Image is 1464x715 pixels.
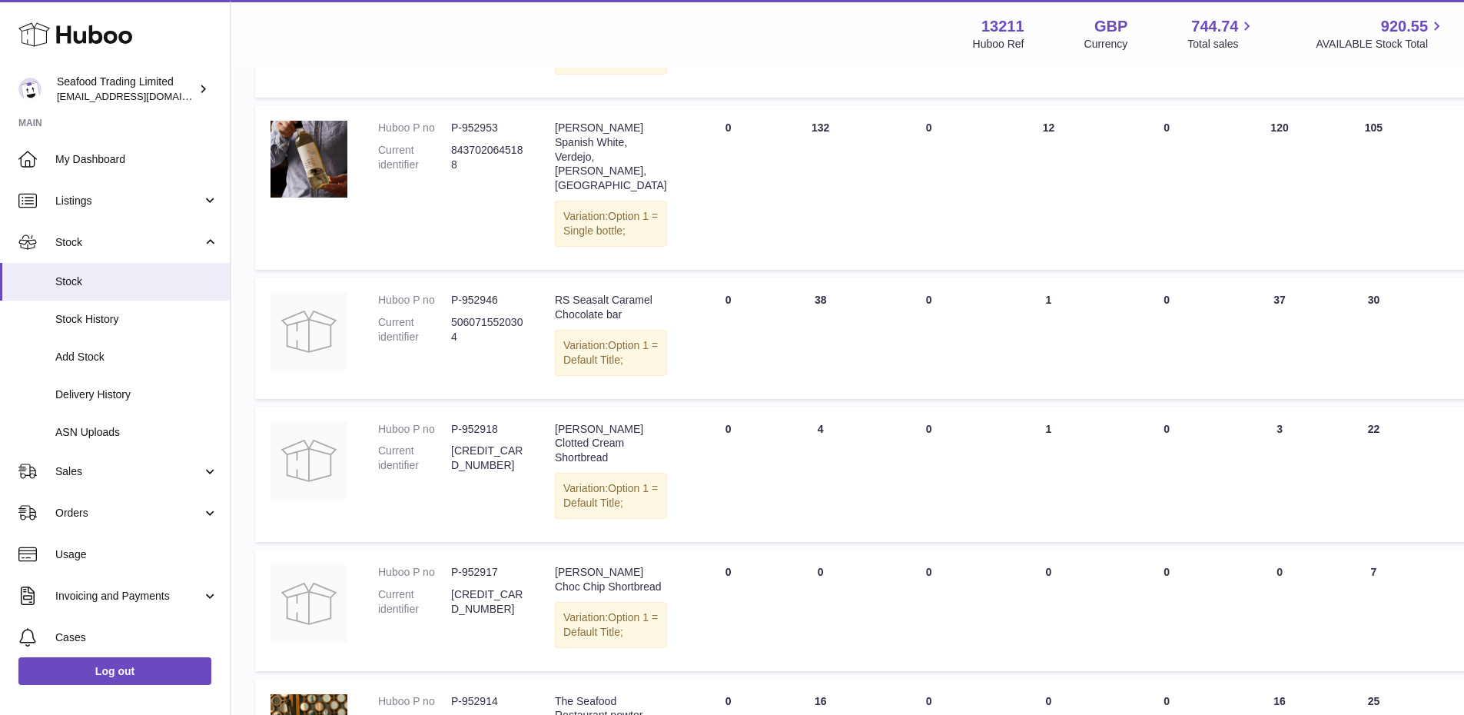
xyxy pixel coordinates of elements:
td: 1 [991,407,1106,542]
img: product image [271,422,347,499]
strong: GBP [1094,16,1127,37]
td: 22 [1332,407,1416,542]
span: Orders [55,506,202,520]
span: Add Stock [55,350,218,364]
dt: Current identifier [378,444,451,473]
td: 132 [775,105,867,270]
span: 920.55 [1381,16,1428,37]
span: 0 [1164,695,1170,707]
dd: 8437020645188 [451,143,524,172]
span: Delivery History [55,387,218,402]
div: [PERSON_NAME] Choc Chip Shortbread [555,565,667,594]
span: Usage [55,547,218,562]
td: 30 [1332,278,1416,399]
dd: 5060715520304 [451,315,524,344]
dd: P-952953 [451,121,524,135]
div: Variation: [555,330,667,376]
div: RS Seasalt Caramel Chocolate bar [555,293,667,322]
img: product image [271,293,347,370]
td: 38 [775,278,867,399]
span: Stock [55,274,218,289]
span: ASN Uploads [55,425,218,440]
td: 0 [991,550,1106,671]
td: 7 [1332,550,1416,671]
img: product image [271,121,347,198]
span: Cases [55,630,218,645]
span: Option 1 = Single bottle; [563,210,658,237]
span: Stock [55,235,202,250]
td: 0 [775,550,867,671]
td: 0 [1227,550,1332,671]
span: Stock History [55,312,218,327]
span: Invoicing and Payments [55,589,202,604]
span: 0 [1164,121,1170,134]
div: [PERSON_NAME] Spanish White, Verdejo, [PERSON_NAME], [GEOGRAPHIC_DATA] [555,121,667,193]
span: [EMAIL_ADDRESS][DOMAIN_NAME] [57,90,226,102]
td: 0 [867,407,991,542]
div: Huboo Ref [973,37,1024,52]
dt: Huboo P no [378,694,451,709]
div: Variation: [555,602,667,648]
td: 1 [991,278,1106,399]
td: 37 [1227,278,1332,399]
dd: [CREDIT_CARD_NUMBER] [451,587,524,617]
span: 0 [1164,566,1170,578]
span: Option 1 = Default Title; [563,611,658,638]
img: product image [271,565,347,642]
a: 920.55 AVAILABLE Stock Total [1316,16,1446,52]
div: Variation: [555,473,667,519]
img: online@rickstein.com [18,78,41,101]
td: 0 [682,407,775,542]
span: Option 1 = Default Title; [563,482,658,509]
dt: Huboo P no [378,121,451,135]
td: 105 [1332,105,1416,270]
td: 0 [682,105,775,270]
td: 0 [682,278,775,399]
a: 744.74 Total sales [1187,16,1256,52]
span: Sales [55,464,202,479]
span: 0 [1164,423,1170,435]
div: Variation: [555,201,667,247]
strong: 13211 [981,16,1024,37]
dd: P-952946 [451,293,524,308]
dt: Current identifier [378,587,451,617]
td: 0 [867,550,991,671]
dt: Huboo P no [378,293,451,308]
span: Total sales [1187,37,1256,52]
span: AVAILABLE Stock Total [1316,37,1446,52]
span: My Dashboard [55,152,218,167]
div: [PERSON_NAME] Clotted Cream Shortbread [555,422,667,466]
span: Option 1 = Default Title; [563,339,658,366]
div: Seafood Trading Limited [57,75,195,104]
span: Listings [55,194,202,208]
dt: Current identifier [378,143,451,172]
td: 0 [867,278,991,399]
td: 4 [775,407,867,542]
dd: P-952917 [451,565,524,580]
td: 120 [1227,105,1332,270]
td: 12 [991,105,1106,270]
dd: P-952914 [451,694,524,709]
dd: P-952918 [451,422,524,437]
td: 0 [682,550,775,671]
dt: Huboo P no [378,422,451,437]
div: Currency [1084,37,1128,52]
dd: [CREDIT_CARD_NUMBER] [451,444,524,473]
dt: Huboo P no [378,565,451,580]
span: 744.74 [1191,16,1238,37]
span: 0 [1164,294,1170,306]
a: Log out [18,657,211,685]
dt: Current identifier [378,315,451,344]
td: 0 [867,105,991,270]
td: 3 [1227,407,1332,542]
